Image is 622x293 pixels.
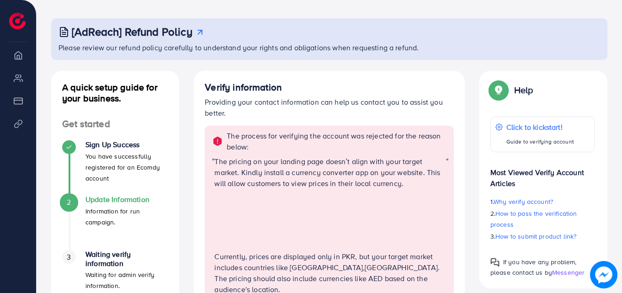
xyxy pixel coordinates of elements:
[85,151,168,184] p: You have successfully registered for an Ecomdy account
[85,269,168,291] p: Waiting for admin verify information.
[85,206,168,228] p: Information for run campaign.
[51,82,179,104] h4: A quick setup guide for your business.
[85,250,168,267] h4: Waiting verify information
[490,209,577,229] span: How to pass the verification process
[67,197,71,208] span: 2
[506,122,574,133] p: Click to kickstart!
[58,42,602,53] p: Please review our refund policy carefully to understand your rights and obligations when requesti...
[205,96,454,118] p: Providing your contact information can help us contact you to assist you better.
[85,195,168,204] h4: Update Information
[490,257,577,277] span: If you have any problem, please contact us by
[552,268,585,277] span: Messenger
[506,136,574,147] p: Guide to verifying account
[212,136,223,147] img: alert
[51,140,179,195] li: Sign Up Success
[51,118,179,130] h4: Get started
[590,261,617,288] img: image
[490,258,500,267] img: Popup guide
[490,196,595,207] p: 1.
[490,208,595,230] p: 2.
[67,252,71,262] span: 3
[495,232,576,241] span: How to submit product link?
[72,25,192,38] h3: [AdReach] Refund Policy
[490,160,595,189] p: Most Viewed Verify Account Articles
[51,195,179,250] li: Update Information
[227,130,448,152] p: The process for verifying the account was rejected for the reason below:
[494,197,553,206] span: Why verify account?
[490,82,507,98] img: Popup guide
[490,231,595,242] p: 3.
[85,140,168,149] h4: Sign Up Success
[514,85,533,96] p: Help
[9,13,26,29] img: logo
[205,82,454,93] h4: Verify information
[214,156,446,189] p: The pricing on your landing page doesn’t align with your target market. Kindly install a currency...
